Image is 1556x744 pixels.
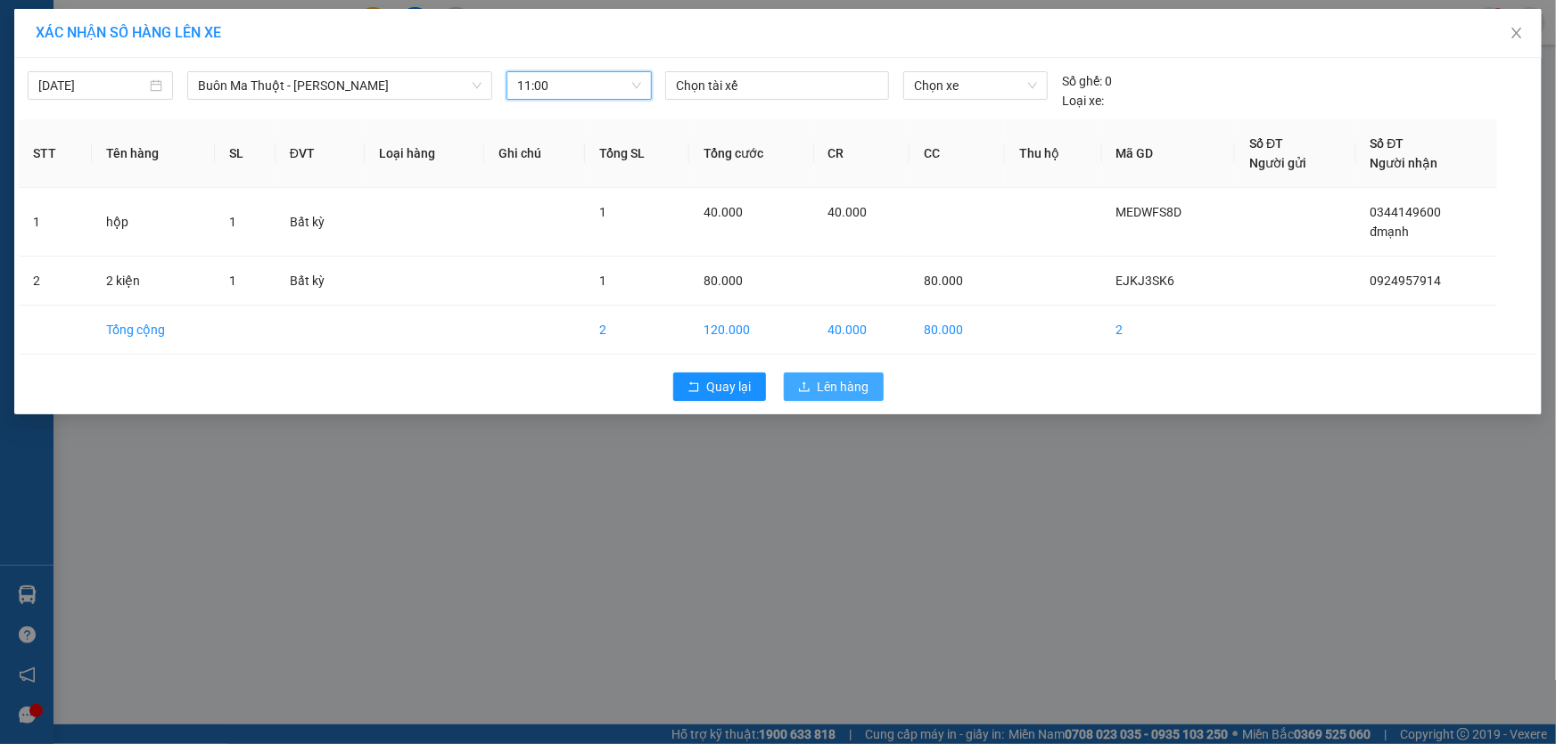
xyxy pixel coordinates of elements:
[689,119,814,188] th: Tổng cước
[1510,26,1524,40] span: close
[1005,119,1102,188] th: Thu hộ
[910,119,1005,188] th: CC
[673,372,766,401] button: rollbackQuay lại
[828,205,868,219] span: 40.000
[472,80,482,91] span: down
[198,72,482,99] span: Buôn Ma Thuột - Đak Mil
[1102,119,1236,188] th: Mã GD
[36,24,221,41] span: XÁC NHẬN SỐ HÀNG LÊN XE
[599,205,606,219] span: 1
[1062,71,1112,91] div: 0
[92,119,215,188] th: Tên hàng
[814,306,910,355] td: 40.000
[92,257,215,306] td: 2 kiện
[229,274,236,288] span: 1
[1371,136,1404,151] span: Số ĐT
[1249,136,1283,151] span: Số ĐT
[19,119,92,188] th: STT
[1492,9,1542,59] button: Close
[818,377,869,397] span: Lên hàng
[1371,156,1438,170] span: Người nhận
[1116,274,1175,288] span: EJKJ3SK6
[517,72,641,99] span: 11:00
[798,380,811,395] span: upload
[484,119,585,188] th: Ghi chú
[784,372,884,401] button: uploadLên hàng
[1371,225,1410,239] span: đmạnh
[1062,71,1102,91] span: Số ghế:
[19,257,92,306] td: 2
[92,188,215,257] td: hộp
[276,257,365,306] td: Bất kỳ
[689,306,814,355] td: 120.000
[92,306,215,355] td: Tổng cộng
[19,188,92,257] td: 1
[704,274,743,288] span: 80.000
[707,377,752,397] span: Quay lại
[365,119,484,188] th: Loại hàng
[1371,274,1442,288] span: 0924957914
[1062,91,1104,110] span: Loại xe:
[914,72,1037,99] span: Chọn xe
[276,119,365,188] th: ĐVT
[1116,205,1182,219] span: MEDWFS8D
[229,215,236,229] span: 1
[924,274,963,288] span: 80.000
[814,119,910,188] th: CR
[704,205,743,219] span: 40.000
[276,188,365,257] td: Bất kỳ
[687,380,700,395] span: rollback
[1249,156,1306,170] span: Người gửi
[38,76,146,95] input: 15/09/2025
[585,119,689,188] th: Tổng SL
[910,306,1005,355] td: 80.000
[1371,205,1442,219] span: 0344149600
[599,274,606,288] span: 1
[585,306,689,355] td: 2
[215,119,276,188] th: SL
[1102,306,1236,355] td: 2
